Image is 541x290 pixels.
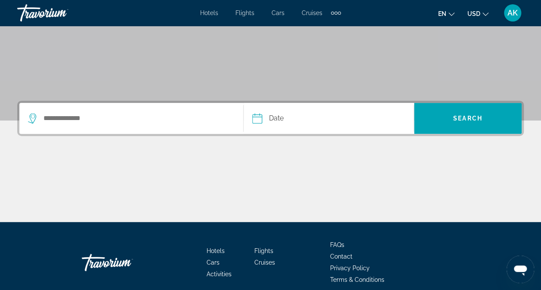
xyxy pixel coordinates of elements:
a: Flights [254,247,273,254]
a: Hotels [207,247,225,254]
a: Privacy Policy [330,265,370,271]
a: FAQs [330,241,344,248]
a: Activities [207,271,232,278]
a: Cruises [254,259,275,266]
a: Cars [272,9,284,16]
span: Search [453,115,482,122]
button: Change language [438,7,454,20]
button: Search [414,103,522,134]
button: User Menu [501,4,524,22]
a: Cars [207,259,219,266]
div: Search widget [19,103,522,134]
a: Hotels [200,9,218,16]
a: Terms & Conditions [330,276,384,283]
span: en [438,10,446,17]
iframe: Button to launch messaging window [507,256,534,283]
a: Go Home [82,250,168,275]
a: Travorium [17,2,103,24]
a: Flights [235,9,254,16]
span: AK [507,9,518,17]
button: DateDate [252,103,414,134]
span: USD [467,10,480,17]
input: Search destination [43,112,235,125]
a: Cruises [302,9,322,16]
button: Extra navigation items [331,6,341,20]
button: Change currency [467,7,488,20]
a: Contact [330,253,352,260]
